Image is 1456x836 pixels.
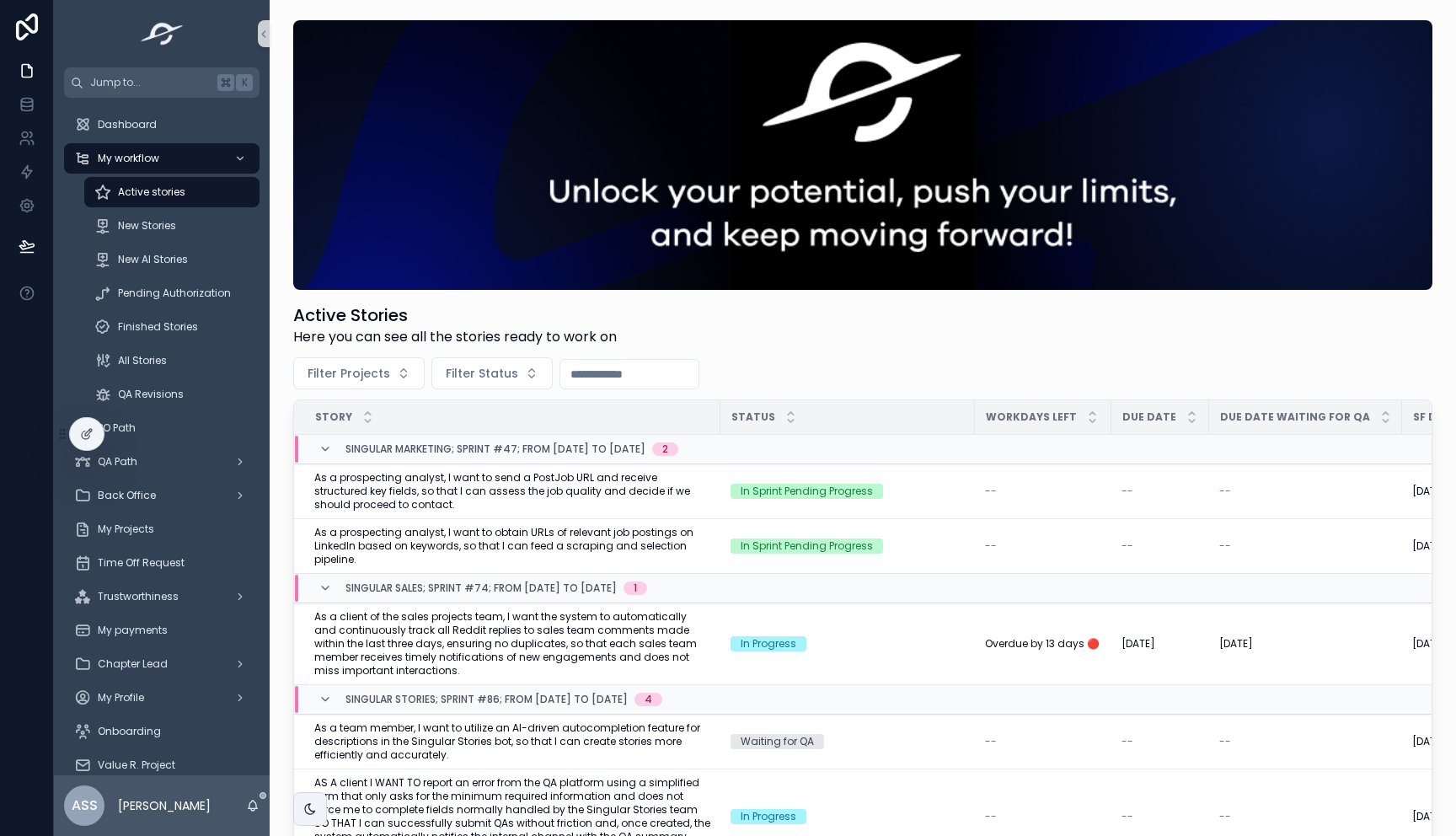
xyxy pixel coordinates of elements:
span: Story [315,410,352,424]
h1: Active Stories [293,303,617,327]
img: App logo [136,20,189,47]
span: Singular Stories; Sprint #86; From [DATE] to [DATE] [345,693,628,706]
a: [DATE] [1219,637,1392,651]
a: Chapter Lead [64,649,260,679]
div: 4 [645,693,652,706]
a: New AI Stories [84,244,260,275]
span: Filter Status [446,365,518,382]
a: Dashboard [64,110,260,140]
div: In Sprint Pending Progress [741,484,873,499]
a: Finished Stories [84,312,260,342]
a: My Profile [64,683,260,713]
a: -- [1121,485,1199,498]
span: My payments [98,624,168,637]
a: QA Path [64,447,260,477]
span: -- [1219,810,1231,823]
span: -- [985,735,997,748]
a: Trustworthiness [64,581,260,612]
a: Waiting for QA [731,734,965,749]
span: -- [1121,485,1133,498]
span: Overdue by 13 days 🔴 [985,637,1100,651]
a: -- [985,539,1101,553]
button: Jump to...K [64,67,260,98]
span: -- [985,539,997,553]
span: [DATE] [1219,637,1253,651]
a: All Stories [84,346,260,376]
span: Value R. Project [98,758,175,772]
a: Back Office [64,480,260,511]
span: -- [985,810,997,823]
span: Back Office [98,489,156,502]
span: Finished Stories [118,320,198,334]
a: As a prospecting analyst, I want to send a PostJob URL and receive structured key fields, so that... [314,471,710,512]
a: My Projects [64,514,260,544]
span: Pending Authorization [118,287,231,300]
div: scrollable content [54,98,270,775]
a: -- [1121,735,1199,748]
span: -- [1121,539,1133,553]
a: My payments [64,615,260,646]
a: In Sprint Pending Progress [731,539,965,554]
a: -- [1121,539,1199,553]
span: [DATE] [1412,637,1446,651]
a: Time Off Request [64,548,260,578]
a: In Progress [731,809,965,824]
span: My Projects [98,522,154,536]
span: QA Path [98,455,137,469]
span: Dashboard [98,118,157,131]
span: -- [1219,735,1231,748]
span: Singular Sales; Sprint #74; From [DATE] to [DATE] [345,581,617,595]
a: As a team member, I want to utilize an AI-driven autocompletion feature for descriptions in the S... [314,721,710,762]
span: [DATE] [1412,539,1446,553]
a: [DATE] [1121,637,1199,651]
span: Time Off Request [98,556,185,570]
span: Singular Marketing; Sprint #47; From [DATE] to [DATE] [345,442,645,456]
a: -- [985,485,1101,498]
span: New Stories [118,219,176,233]
a: -- [1219,735,1392,748]
div: In Sprint Pending Progress [741,539,873,554]
span: K [238,76,251,89]
span: New AI Stories [118,253,188,266]
button: Select Button [293,357,425,389]
a: QA Revisions [84,379,260,410]
a: As a prospecting analyst, I want to obtain URLs of relevant job postings on LinkedIn based on key... [314,526,710,566]
span: ASS [72,796,98,816]
div: 1 [634,581,637,595]
a: PO Path [64,413,260,443]
span: Onboarding [98,725,161,738]
a: -- [1219,810,1392,823]
div: In Progress [741,809,796,824]
a: My workflow [64,143,260,174]
a: In Sprint Pending Progress [731,484,965,499]
span: PO Path [98,421,136,435]
span: [DATE] [1412,735,1446,748]
span: Workdays Left [986,410,1077,424]
a: -- [985,735,1101,748]
div: 2 [662,442,668,456]
span: -- [1219,539,1231,553]
a: Active stories [84,177,260,207]
span: -- [1121,735,1133,748]
a: As a client of the sales projects team, I want the system to automatically and continuously track... [314,610,710,678]
div: Waiting for QA [741,734,814,749]
a: Onboarding [64,716,260,747]
span: [DATE] [1412,810,1446,823]
span: All Stories [118,354,167,367]
span: [DATE] [1121,637,1155,651]
span: -- [1219,485,1231,498]
span: Active stories [118,185,185,199]
span: Status [731,410,775,424]
a: In Progress [731,636,965,651]
a: Overdue by 13 days 🔴 [985,637,1101,651]
span: Chapter Lead [98,657,168,671]
span: Filter Projects [308,365,390,382]
span: -- [1121,810,1133,823]
a: New Stories [84,211,260,241]
span: Jump to... [90,76,211,89]
span: Here you can see all the stories ready to work on [293,327,617,347]
span: QA Revisions [118,388,184,401]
